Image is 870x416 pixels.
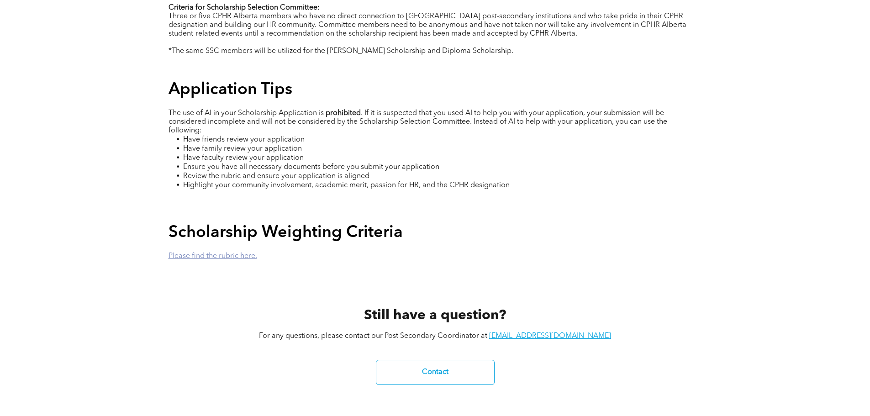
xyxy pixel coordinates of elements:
a: Please find the rubric here. [169,253,257,260]
span: Highlight your community involvement, academic merit, passion for HR, and the CPHR designation [183,182,510,189]
span: Have friends review your application [183,136,305,143]
span: Ensure you have all necessary documents before you submit your application [183,163,439,171]
a: [EMAIL_ADDRESS][DOMAIN_NAME] [489,332,611,340]
span: Contact [419,363,452,381]
span: Review the rubric and ensure your application is aligned [183,173,369,180]
a: Contact [376,360,495,385]
span: Application Tips [169,82,292,98]
span: Still have a question? [364,309,506,322]
span: For any questions, please contact our Post Secondary Coordinator at [259,332,487,340]
span: Scholarship Weighting Criteria [169,225,403,241]
strong: Criteria for Scholarship Selection Committee: [169,4,320,11]
strong: prohibited [326,110,361,117]
span: *The same SSC members will be utilized for the [PERSON_NAME] Scholarship and Diploma Scholarship. [169,47,513,55]
span: Have faculty review your application [183,154,304,162]
span: Three or five CPHR Alberta members who have no direct connection to [GEOGRAPHIC_DATA] post-second... [169,13,686,37]
span: . If it is suspected that you used AI to help you with your application, your submission will be ... [169,110,667,134]
span: The use of AI in your Scholarship Application is [169,110,324,117]
span: Have family review your application [183,145,302,153]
